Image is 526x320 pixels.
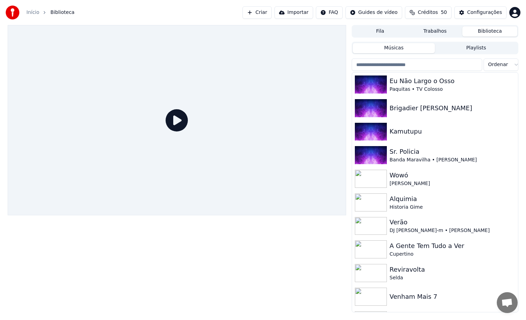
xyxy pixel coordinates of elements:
div: A Gente Tem Tudo a Ver [390,241,515,251]
nav: breadcrumb [26,9,74,16]
button: Créditos50 [405,6,452,19]
a: Início [26,9,39,16]
button: Playlists [435,43,517,53]
button: Trabalhos [408,26,463,37]
button: FAQ [316,6,343,19]
button: Biblioteca [462,26,517,37]
div: Banda Maravilha • [PERSON_NAME] [390,157,515,163]
div: Sr. Policia [390,147,515,157]
div: Selda [390,274,515,281]
div: Kamutupu [390,127,515,136]
div: Brigadier [PERSON_NAME] [390,103,515,113]
div: Reviravolta [390,265,515,274]
span: Ordenar [488,61,508,68]
button: Importar [274,6,313,19]
span: 50 [441,9,447,16]
div: Verão [390,217,515,227]
div: Eu Não Largo o Osso [390,76,515,86]
div: Venham Mais 7 [390,292,515,302]
div: Configurações [467,9,502,16]
span: Créditos [418,9,438,16]
div: Paquitas • TV Colosso [390,86,515,93]
button: Guides de vídeo [345,6,402,19]
div: Wowó [390,170,515,180]
div: Cupertino [390,251,515,258]
button: Músicas [353,43,435,53]
button: Criar [242,6,272,19]
button: Fila [353,26,408,37]
div: Conversa aberta [497,292,518,313]
div: [PERSON_NAME] [390,180,515,187]
button: Configurações [454,6,507,19]
div: Alquimia [390,194,515,204]
div: Historia Gime [390,204,515,211]
span: Biblioteca [50,9,74,16]
div: DJ [PERSON_NAME]-m • [PERSON_NAME] [390,227,515,234]
img: youka [6,6,19,19]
